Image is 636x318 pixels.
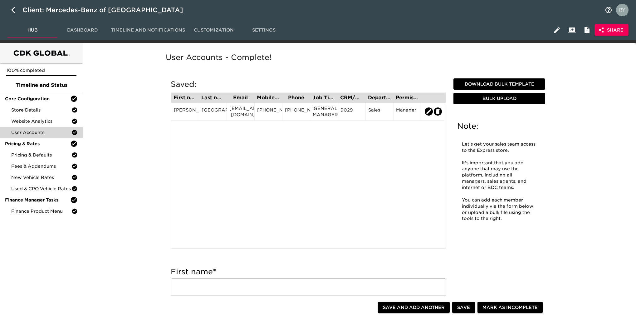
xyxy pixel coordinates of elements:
div: [GEOGRAPHIC_DATA] [202,107,224,116]
span: Share [599,26,624,34]
div: Job Title [312,95,335,100]
span: Pricing & Defaults [11,152,71,158]
h5: Note: [457,121,541,131]
div: Sales [368,107,391,116]
span: Store Details [11,107,71,113]
button: Edit Hub [550,22,565,37]
div: [PERSON_NAME] [174,107,196,116]
button: Save and Add Another [378,302,450,313]
button: Download Bulk Template [453,78,545,90]
span: New Vehicle Rates [11,174,71,181]
span: Dashboard [61,26,104,34]
button: Bulk Upload [453,93,545,104]
button: Save [452,302,475,313]
span: Save [457,304,470,311]
div: Manager [396,107,418,116]
span: Hub [11,26,54,34]
button: Client View [565,22,580,37]
span: Timeline and Notifications [111,26,185,34]
span: Settings [242,26,285,34]
div: Department [368,95,391,100]
button: Share [594,24,629,36]
img: Profile [616,4,629,16]
p: Let's get your sales team access to the Express store. [462,141,537,154]
div: Client: Mercedes-Benz of [GEOGRAPHIC_DATA] [22,5,192,15]
button: edit [434,107,442,116]
div: First name [174,95,196,100]
div: Permission Set [396,95,418,100]
div: Mobile Phone [257,95,280,100]
span: Pricing & Rates [5,141,70,147]
p: It's important that you add anyone that may use the platform, including all managers, sales agent... [462,160,537,191]
button: Internal Notes and Comments [580,22,594,37]
span: Bulk Upload [456,95,543,102]
span: Timeline and Status [5,82,78,89]
span: Core Configuration [5,96,70,102]
h5: First name [171,267,446,277]
span: Used & CPO Vehicle Rates [11,186,71,192]
div: CRM/User ID [340,95,363,100]
span: Fees & Addendums [11,163,71,169]
p: You can add each member individually via the form below, or upload a bulk file using the tools to... [462,197,537,222]
button: edit [425,107,433,116]
div: 9029 [340,107,363,116]
span: Finance Manager Tasks [5,197,70,203]
span: User Accounts [11,129,71,136]
p: 100% completed [6,67,76,73]
span: Finance Product Menu [11,208,71,214]
div: Last name [201,95,224,100]
div: [EMAIL_ADDRESS][DOMAIN_NAME] [229,105,252,118]
div: GENERAL MANAGER [313,105,335,118]
span: Save and Add Another [383,304,445,311]
div: [PHONE_NUMBER] [285,107,307,116]
span: Customization [193,26,235,34]
button: notifications [601,2,616,17]
button: Mark as Incomplete [477,302,543,313]
div: Phone [285,95,307,100]
div: [PHONE_NUMBER] [257,107,280,116]
h5: Saved: [171,79,446,89]
div: Email [229,95,252,100]
span: Mark as Incomplete [482,304,538,311]
span: Download Bulk Template [456,80,543,88]
h5: User Accounts - Complete! [166,52,550,62]
span: Website Analytics [11,118,71,124]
